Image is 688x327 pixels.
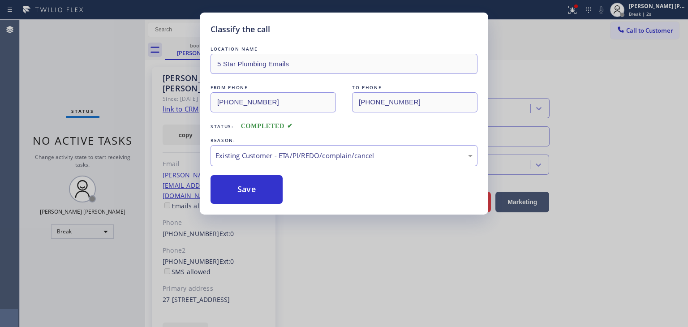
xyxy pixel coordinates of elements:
[211,123,234,129] span: Status:
[352,83,477,92] div: TO PHONE
[352,92,477,112] input: To phone
[211,23,270,35] h5: Classify the call
[211,83,336,92] div: FROM PHONE
[211,92,336,112] input: From phone
[211,44,477,54] div: LOCATION NAME
[241,123,293,129] span: COMPLETED
[215,151,473,161] div: Existing Customer - ETA/PI/REDO/complain/cancel
[211,136,477,145] div: REASON:
[211,175,283,204] button: Save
